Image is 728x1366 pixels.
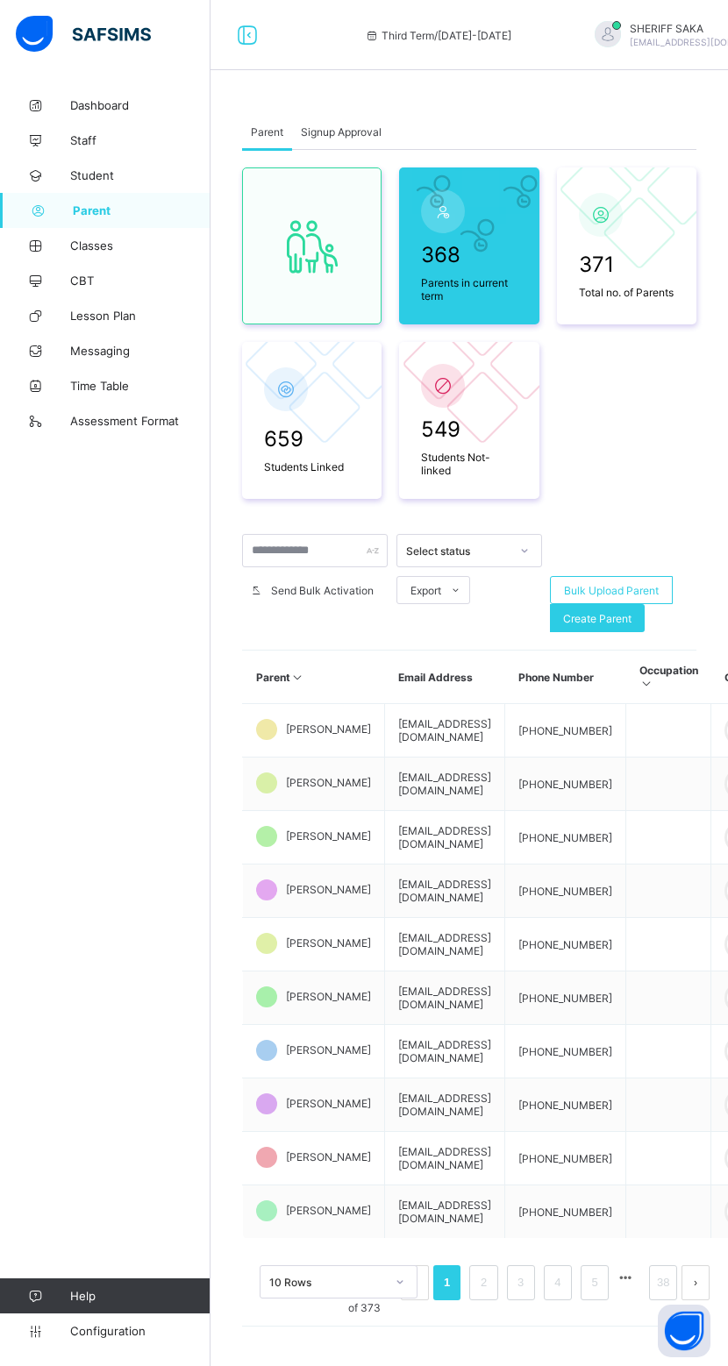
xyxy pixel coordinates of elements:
span: Configuration [70,1324,210,1338]
td: [PHONE_NUMBER] [505,811,626,864]
td: [PHONE_NUMBER] [505,918,626,971]
td: [EMAIL_ADDRESS][DOMAIN_NAME] [385,758,505,811]
span: CBT [70,274,211,288]
li: 5 [581,1265,609,1300]
span: Assessment Format [70,414,211,428]
li: 2 [469,1265,497,1300]
a: 1 [439,1271,455,1294]
td: [EMAIL_ADDRESS][DOMAIN_NAME] [385,704,505,758]
a: 5 [586,1271,603,1294]
li: 38 [649,1265,677,1300]
span: Time Table [70,379,211,393]
span: Export [410,584,441,597]
span: 368 [421,242,517,267]
span: 659 [264,426,360,452]
th: Parent [243,651,385,704]
span: Total no. of Parents [579,286,674,299]
a: 2 [475,1271,492,1294]
a: 38 [652,1271,674,1294]
td: [EMAIL_ADDRESS][DOMAIN_NAME] [385,811,505,864]
span: session/term information [364,29,511,42]
button: next page [682,1265,710,1300]
span: Students Linked [264,460,360,473]
li: 向后 5 页 [613,1265,638,1290]
th: Email Address [385,651,505,704]
div: Select status [406,544,510,558]
td: [PHONE_NUMBER] [505,864,626,918]
span: [PERSON_NAME] [286,936,371,950]
span: Create Parent [563,612,632,625]
td: [PHONE_NUMBER] [505,971,626,1025]
td: [PHONE_NUMBER] [505,704,626,758]
a: 4 [549,1271,566,1294]
span: Dashboard [70,98,211,112]
td: [PHONE_NUMBER] [505,758,626,811]
span: Students Not-linked [421,451,517,477]
span: [PERSON_NAME] [286,1204,371,1217]
td: [EMAIL_ADDRESS][DOMAIN_NAME] [385,1078,505,1132]
li: 下一页 [682,1265,710,1300]
button: Open asap [658,1305,710,1357]
span: Lesson Plan [70,309,211,323]
li: 4 [544,1265,572,1300]
td: [PHONE_NUMBER] [505,1132,626,1185]
span: Bulk Upload Parent [564,584,659,597]
div: 10 Rows [269,1276,385,1289]
span: Student [70,168,211,182]
td: [PHONE_NUMBER] [505,1185,626,1239]
i: Sort in Ascending Order [639,677,654,690]
span: Parents in current term [421,276,517,302]
span: [PERSON_NAME] [286,1150,371,1163]
span: Parent [73,203,211,217]
td: [EMAIL_ADDRESS][DOMAIN_NAME] [385,864,505,918]
span: Help [70,1289,210,1303]
span: 549 [421,416,517,442]
li: 3 [507,1265,535,1300]
span: [PERSON_NAME] [286,1097,371,1110]
span: Staff [70,133,211,147]
span: [PERSON_NAME] [286,990,371,1003]
td: [EMAIL_ADDRESS][DOMAIN_NAME] [385,1185,505,1239]
td: [EMAIL_ADDRESS][DOMAIN_NAME] [385,1132,505,1185]
td: [EMAIL_ADDRESS][DOMAIN_NAME] [385,918,505,971]
th: Occupation [626,651,711,704]
td: [EMAIL_ADDRESS][DOMAIN_NAME] [385,1025,505,1078]
img: safsims [16,16,151,53]
td: [PHONE_NUMBER] [505,1078,626,1132]
span: Classes [70,238,211,253]
span: [PERSON_NAME] [286,1043,371,1057]
span: [PERSON_NAME] [286,776,371,789]
a: 3 [512,1271,529,1294]
span: Signup Approval [301,125,382,139]
li: 1 [433,1265,461,1300]
span: Parent [251,125,283,139]
td: [PHONE_NUMBER] [505,1025,626,1078]
td: [EMAIL_ADDRESS][DOMAIN_NAME] [385,971,505,1025]
i: Sort in Ascending Order [290,671,305,684]
span: [PERSON_NAME] [286,829,371,843]
span: [PERSON_NAME] [286,883,371,896]
span: 371 [579,252,674,277]
span: Messaging [70,344,211,358]
th: Phone Number [505,651,626,704]
span: [PERSON_NAME] [286,722,371,736]
span: Send Bulk Activation [270,584,375,597]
